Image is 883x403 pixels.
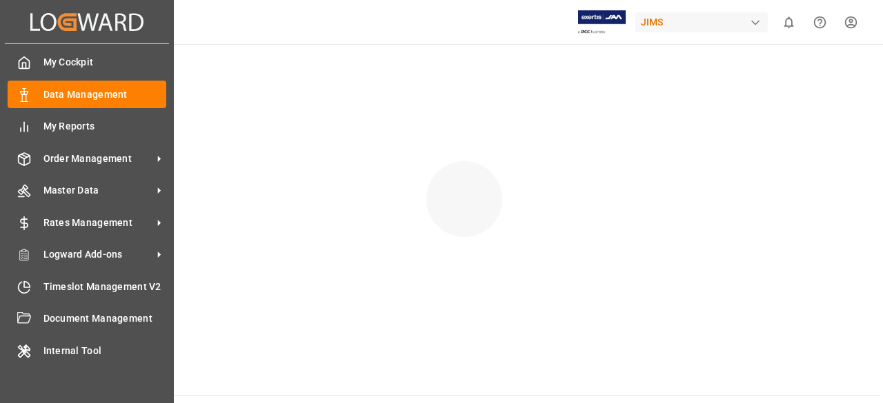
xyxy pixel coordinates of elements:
[43,183,152,198] span: Master Data
[43,247,152,262] span: Logward Add-ons
[773,7,804,38] button: show 0 new notifications
[43,55,167,70] span: My Cockpit
[8,273,166,300] a: Timeslot Management V2
[43,344,167,358] span: Internal Tool
[43,311,167,326] span: Document Management
[43,280,167,294] span: Timeslot Management V2
[8,337,166,364] a: Internal Tool
[43,87,167,102] span: Data Management
[635,12,768,32] div: JIMS
[8,113,166,140] a: My Reports
[43,119,167,134] span: My Reports
[43,152,152,166] span: Order Management
[8,305,166,332] a: Document Management
[8,81,166,107] a: Data Management
[578,10,626,34] img: Exertis%20JAM%20-%20Email%20Logo.jpg_1722504956.jpg
[8,49,166,76] a: My Cockpit
[635,9,773,35] button: JIMS
[804,7,835,38] button: Help Center
[43,216,152,230] span: Rates Management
